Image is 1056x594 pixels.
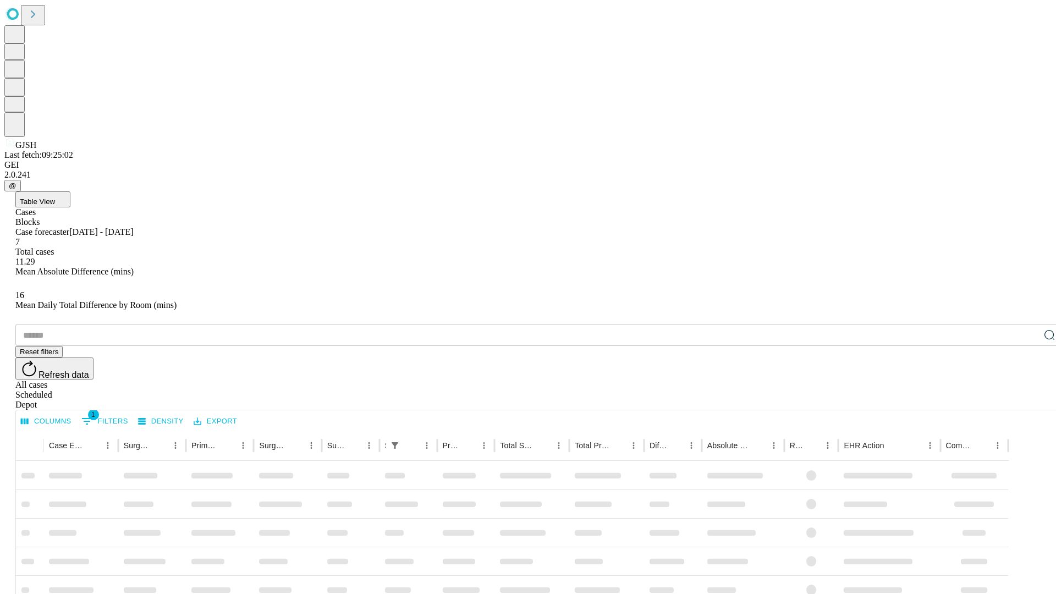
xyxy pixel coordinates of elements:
[946,441,974,450] div: Comments
[886,438,901,453] button: Sort
[15,300,177,310] span: Mean Daily Total Difference by Room (mins)
[536,438,551,453] button: Sort
[820,438,835,453] button: Menu
[15,346,63,358] button: Reset filters
[361,438,377,453] button: Menu
[650,441,667,450] div: Difference
[844,441,884,450] div: EHR Action
[15,227,69,237] span: Case forecaster
[15,191,70,207] button: Table View
[500,441,535,450] div: Total Scheduled Duration
[4,150,73,159] span: Last fetch: 09:25:02
[15,257,35,266] span: 11.29
[707,441,750,450] div: Absolute Difference
[404,438,419,453] button: Sort
[191,441,219,450] div: Primary Service
[575,441,609,450] div: Total Predicted Duration
[15,290,24,300] span: 16
[610,438,626,453] button: Sort
[220,438,235,453] button: Sort
[20,348,58,356] span: Reset filters
[100,438,116,453] button: Menu
[9,182,16,190] span: @
[990,438,1005,453] button: Menu
[152,438,168,453] button: Sort
[626,438,641,453] button: Menu
[751,438,766,453] button: Sort
[461,438,476,453] button: Sort
[805,438,820,453] button: Sort
[975,438,990,453] button: Sort
[49,441,84,450] div: Case Epic Id
[668,438,684,453] button: Sort
[790,441,804,450] div: Resolved in EHR
[476,438,492,453] button: Menu
[15,247,54,256] span: Total cases
[135,413,186,430] button: Density
[15,237,20,246] span: 7
[15,267,134,276] span: Mean Absolute Difference (mins)
[79,413,131,430] button: Show filters
[387,438,403,453] div: 1 active filter
[4,170,1052,180] div: 2.0.241
[419,438,435,453] button: Menu
[4,180,21,191] button: @
[684,438,699,453] button: Menu
[922,438,938,453] button: Menu
[346,438,361,453] button: Sort
[88,409,99,420] span: 1
[288,438,304,453] button: Sort
[15,140,36,150] span: GJSH
[20,197,55,206] span: Table View
[69,227,133,237] span: [DATE] - [DATE]
[235,438,251,453] button: Menu
[38,370,89,380] span: Refresh data
[443,441,460,450] div: Predicted In Room Duration
[327,441,345,450] div: Surgery Date
[259,441,287,450] div: Surgery Name
[191,413,240,430] button: Export
[168,438,183,453] button: Menu
[304,438,319,453] button: Menu
[385,441,386,450] div: Scheduled In Room Duration
[15,358,94,380] button: Refresh data
[551,438,566,453] button: Menu
[4,160,1052,170] div: GEI
[766,438,782,453] button: Menu
[387,438,403,453] button: Show filters
[124,441,151,450] div: Surgeon Name
[85,438,100,453] button: Sort
[18,413,74,430] button: Select columns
